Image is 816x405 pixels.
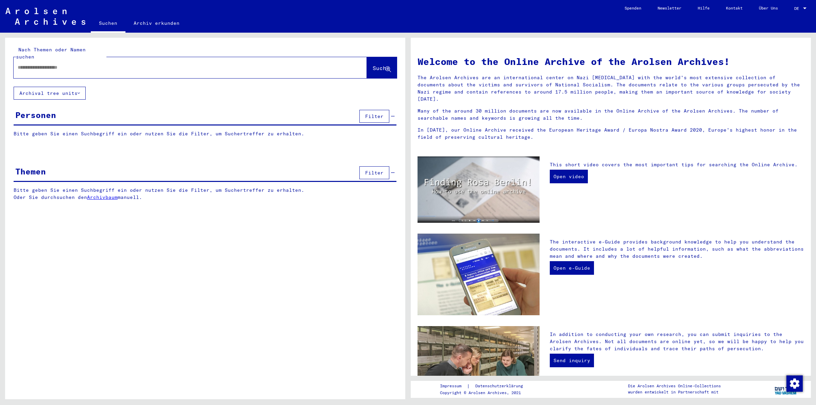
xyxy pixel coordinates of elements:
[418,54,804,69] h1: Welcome to the Online Archive of the Arolsen Archives!
[470,383,531,390] a: Datenschutzerklärung
[628,389,721,395] p: wurden entwickelt in Partnerschaft mit
[794,6,802,11] span: DE
[418,107,804,122] p: Many of the around 30 million documents are now available in the Online Archive of the Arolsen Ar...
[359,110,389,123] button: Filter
[628,383,721,389] p: Die Arolsen Archives Online-Collections
[15,109,56,121] div: Personen
[418,156,540,223] img: video.jpg
[365,170,384,176] span: Filter
[16,47,86,60] mat-label: Nach Themen oder Namen suchen
[786,375,803,392] img: Zustimmung ändern
[550,238,804,260] p: The interactive e-Guide provides background knowledge to help you understand the documents. It in...
[550,354,594,367] a: Send inquiry
[373,65,390,71] span: Suche
[365,113,384,119] span: Filter
[14,187,397,201] p: Bitte geben Sie einen Suchbegriff ein oder nutzen Sie die Filter, um Suchertreffer zu erhalten. O...
[14,130,396,137] p: Bitte geben Sie einen Suchbegriff ein oder nutzen Sie die Filter, um Suchertreffer zu erhalten.
[359,166,389,179] button: Filter
[786,375,802,391] div: Zustimmung ändern
[550,170,588,183] a: Open video
[5,8,85,25] img: Arolsen_neg.svg
[550,161,804,168] p: This short video covers the most important tips for searching the Online Archive.
[418,234,540,315] img: eguide.jpg
[440,383,467,390] a: Impressum
[418,126,804,141] p: In [DATE], our Online Archive received the European Heritage Award / Europa Nostra Award 2020, Eu...
[440,390,531,396] p: Copyright © Arolsen Archives, 2021
[440,383,531,390] div: |
[125,15,188,31] a: Archiv erkunden
[15,165,46,178] div: Themen
[550,331,804,352] p: In addition to conducting your own research, you can submit inquiries to the Arolsen Archives. No...
[91,15,125,33] a: Suchen
[367,57,397,78] button: Suche
[550,261,594,275] a: Open e-Guide
[418,74,804,103] p: The Arolsen Archives are an international center on Nazi [MEDICAL_DATA] with the world’s most ext...
[773,381,799,398] img: yv_logo.png
[87,194,118,200] a: Archivbaum
[14,87,86,100] button: Archival tree units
